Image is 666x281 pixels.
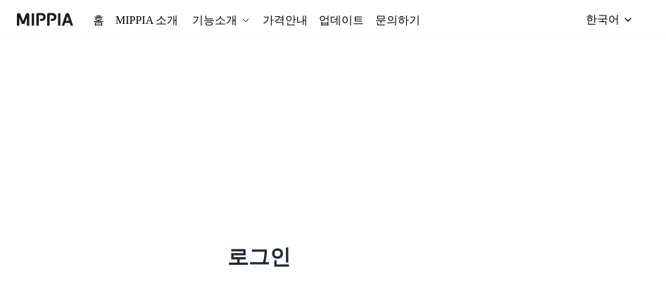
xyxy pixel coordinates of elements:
[227,242,439,272] h1: 로그인
[252,12,291,29] a: 가격안내
[587,11,622,28] div: 한국어
[579,6,642,34] button: 한국어
[303,12,342,29] a: 업데이트
[184,12,241,29] button: 기능소개
[184,12,230,29] div: 기능소개
[353,12,393,29] a: 문의하기
[93,12,103,29] a: 홈
[114,12,173,29] a: MIPPIA 소개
